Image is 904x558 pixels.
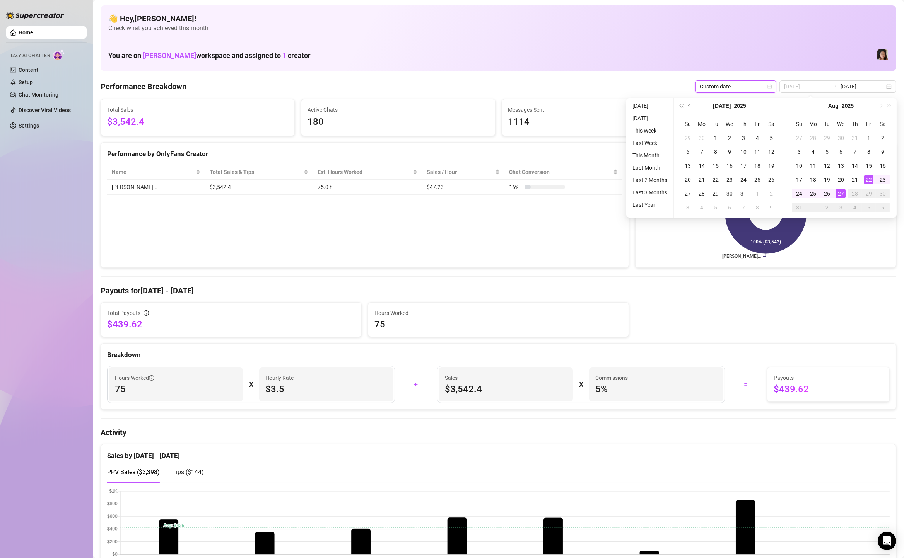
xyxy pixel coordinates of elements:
[820,117,834,131] th: Tu
[795,189,804,198] div: 24
[806,117,820,131] th: Mo
[737,117,750,131] th: Th
[792,131,806,145] td: 2025-07-27
[709,159,723,173] td: 2025-07-15
[750,159,764,173] td: 2025-07-18
[101,427,896,438] h4: Activity
[681,187,695,201] td: 2025-07-27
[629,114,670,123] li: [DATE]
[737,187,750,201] td: 2025-07-31
[313,180,422,195] td: 75.0 h
[445,383,567,395] span: $3,542.4
[850,161,860,170] div: 14
[210,168,302,176] span: Total Sales & Tips
[445,374,567,382] span: Sales
[725,189,734,198] div: 30
[848,131,862,145] td: 2025-07-31
[739,175,748,184] div: 24
[19,29,33,36] a: Home
[820,131,834,145] td: 2025-07-29
[808,189,818,198] div: 25
[836,133,846,143] div: 30
[750,187,764,201] td: 2025-08-01
[836,203,846,212] div: 3
[681,145,695,159] td: 2025-07-06
[107,105,288,114] span: Total Sales
[107,165,205,180] th: Name
[834,131,848,145] td: 2025-07-30
[681,117,695,131] th: Su
[836,175,846,184] div: 20
[683,161,692,170] div: 13
[685,98,694,114] button: Previous month (PageUp)
[737,201,750,214] td: 2025-08-07
[750,131,764,145] td: 2025-07-04
[878,147,887,157] div: 9
[848,173,862,187] td: 2025-08-21
[107,180,205,195] td: [PERSON_NAME]…
[806,159,820,173] td: 2025-08-11
[834,187,848,201] td: 2025-08-27
[864,147,873,157] div: 8
[834,159,848,173] td: 2025-08-13
[695,173,709,187] td: 2025-07-21
[149,375,154,381] span: info-circle
[864,161,873,170] div: 15
[711,147,720,157] div: 8
[579,378,583,391] div: X
[774,374,883,382] span: Payouts
[681,131,695,145] td: 2025-06-29
[848,201,862,214] td: 2025-09-04
[697,203,706,212] div: 4
[822,203,832,212] div: 2
[700,81,772,92] span: Custom date
[792,173,806,187] td: 2025-08-17
[750,117,764,131] th: Fr
[864,203,873,212] div: 5
[806,131,820,145] td: 2025-07-28
[107,350,890,360] div: Breakdown
[753,203,762,212] div: 8
[876,173,890,187] td: 2025-08-23
[713,98,731,114] button: Choose a month
[753,147,762,157] div: 11
[850,147,860,157] div: 7
[629,163,670,172] li: Last Month
[101,81,186,92] h4: Performance Breakdown
[107,444,890,461] div: Sales by [DATE] - [DATE]
[862,131,876,145] td: 2025-08-01
[629,138,670,148] li: Last Week
[764,173,778,187] td: 2025-07-26
[876,145,890,159] td: 2025-08-09
[876,187,890,201] td: 2025-08-30
[681,173,695,187] td: 2025-07-20
[725,147,734,157] div: 9
[722,253,761,259] text: [PERSON_NAME]…
[848,117,862,131] th: Th
[19,122,39,129] a: Settings
[115,374,154,382] span: Hours Worked
[697,133,706,143] div: 30
[265,374,294,382] article: Hourly Rate
[730,378,762,391] div: =
[834,145,848,159] td: 2025-08-06
[107,149,622,159] div: Performance by OnlyFans Creator
[767,133,776,143] div: 5
[683,189,692,198] div: 27
[764,201,778,214] td: 2025-08-09
[767,189,776,198] div: 2
[115,383,237,395] span: 75
[764,131,778,145] td: 2025-07-05
[739,161,748,170] div: 17
[737,131,750,145] td: 2025-07-03
[695,145,709,159] td: 2025-07-07
[709,145,723,159] td: 2025-07-08
[876,117,890,131] th: Sa
[767,161,776,170] div: 19
[876,201,890,214] td: 2025-09-06
[767,147,776,157] div: 12
[108,24,889,32] span: Check what you achieved this month
[878,532,896,550] div: Open Intercom Messenger
[864,189,873,198] div: 29
[767,203,776,212] div: 9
